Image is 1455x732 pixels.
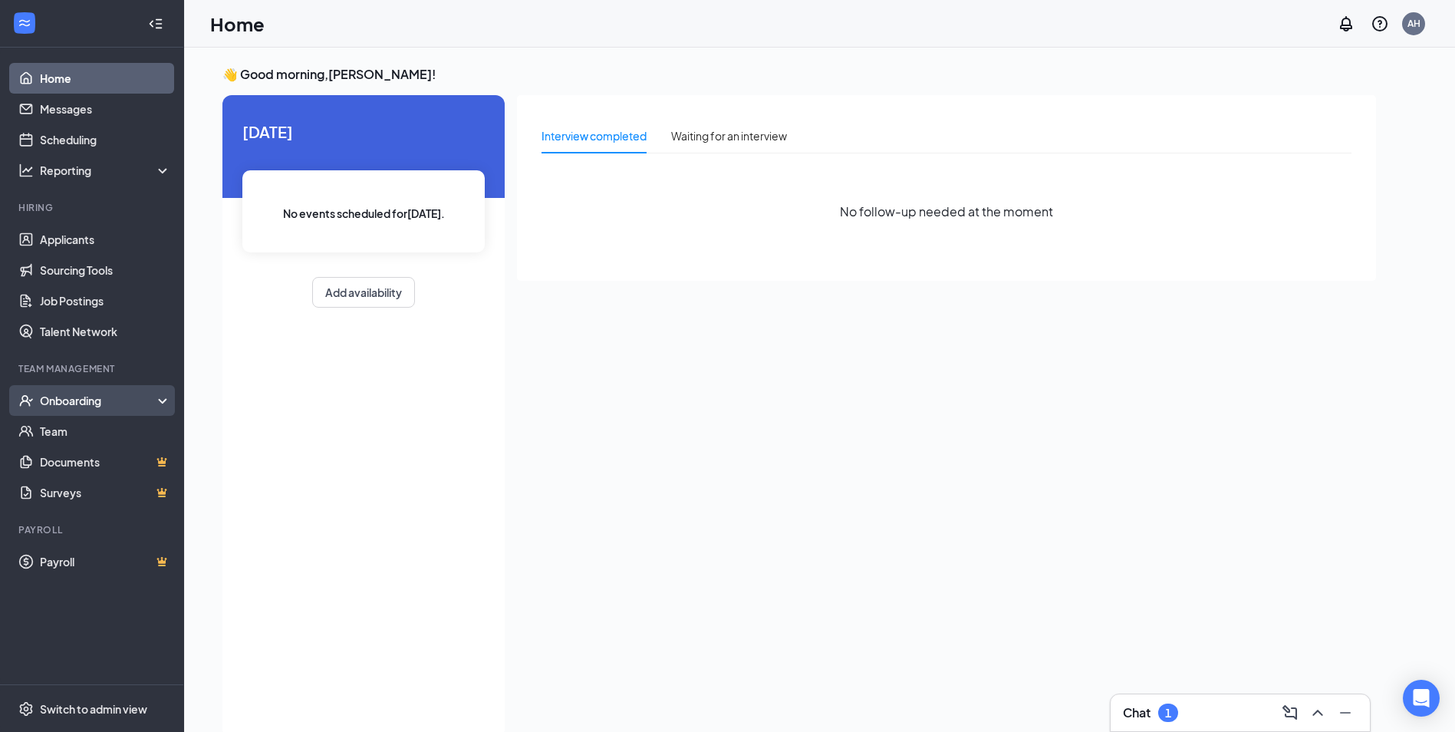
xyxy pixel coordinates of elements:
[40,285,171,316] a: Job Postings
[222,66,1376,83] h3: 👋 Good morning, [PERSON_NAME] !
[542,127,647,144] div: Interview completed
[210,11,265,37] h1: Home
[1123,704,1151,721] h3: Chat
[1333,701,1358,725] button: Minimize
[18,393,34,408] svg: UserCheck
[40,63,171,94] a: Home
[671,127,787,144] div: Waiting for an interview
[18,523,168,536] div: Payroll
[40,701,147,717] div: Switch to admin view
[40,546,171,577] a: PayrollCrown
[1278,701,1302,725] button: ComposeMessage
[40,255,171,285] a: Sourcing Tools
[18,362,168,375] div: Team Management
[18,163,34,178] svg: Analysis
[1281,704,1299,722] svg: ComposeMessage
[1165,707,1171,720] div: 1
[242,120,485,143] span: [DATE]
[40,393,158,408] div: Onboarding
[40,447,171,477] a: DocumentsCrown
[1305,701,1330,725] button: ChevronUp
[1309,704,1327,722] svg: ChevronUp
[1337,15,1355,33] svg: Notifications
[1407,17,1420,30] div: AH
[840,202,1053,221] span: No follow-up needed at the moment
[18,701,34,717] svg: Settings
[40,316,171,347] a: Talent Network
[40,124,171,155] a: Scheduling
[40,163,172,178] div: Reporting
[1336,704,1355,722] svg: Minimize
[283,205,445,222] span: No events scheduled for [DATE] .
[18,201,168,214] div: Hiring
[17,15,32,31] svg: WorkstreamLogo
[40,94,171,124] a: Messages
[40,416,171,447] a: Team
[40,224,171,255] a: Applicants
[312,277,415,308] button: Add availability
[1403,680,1440,717] div: Open Intercom Messenger
[148,16,163,31] svg: Collapse
[1371,15,1389,33] svg: QuestionInfo
[40,477,171,508] a: SurveysCrown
